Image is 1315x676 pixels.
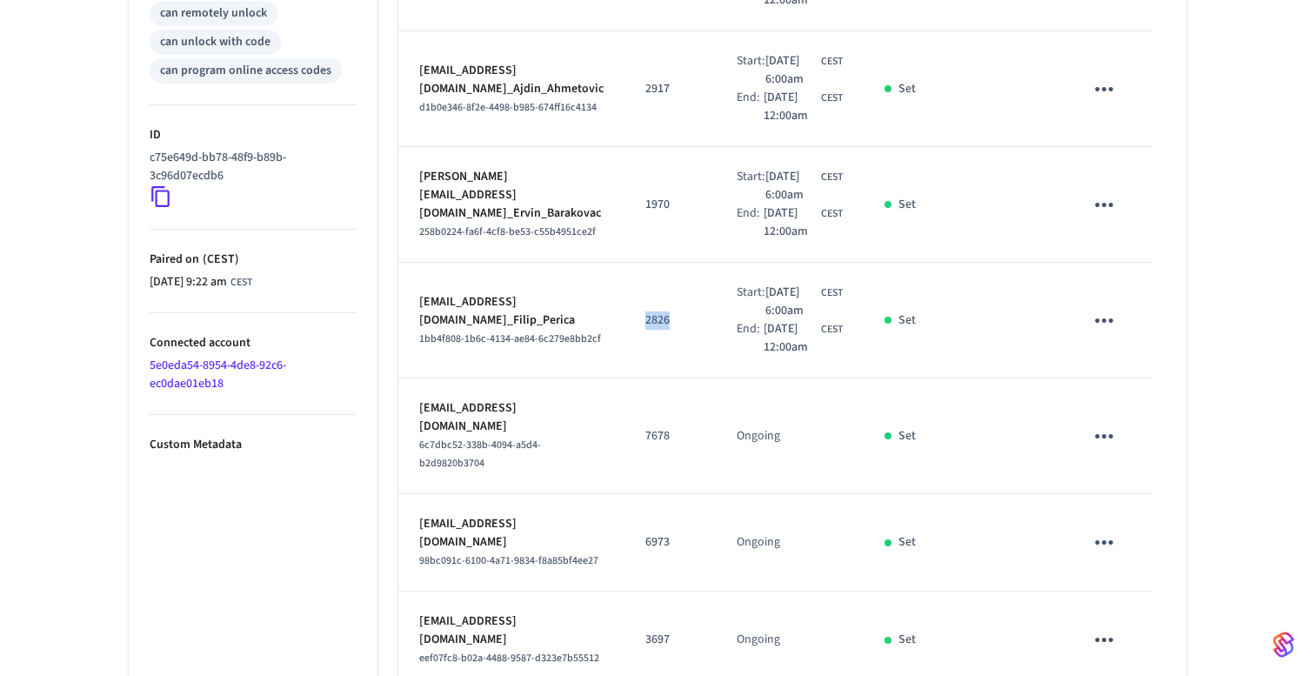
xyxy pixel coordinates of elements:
div: Europe/Sarajevo [764,89,843,125]
p: [EMAIL_ADDRESS][DOMAIN_NAME]_Filip_Perica [419,293,604,330]
span: [DATE] 6:00am [765,284,818,320]
p: ID [150,126,357,144]
p: Set [898,196,916,214]
span: 98bc091c-6100-4a71-9834-f8a85bf4ee27 [419,553,598,568]
img: SeamLogoGradient.69752ec5.svg [1273,631,1294,659]
td: Ongoing [716,378,864,494]
p: [EMAIL_ADDRESS][DOMAIN_NAME]_Ajdin_Ahmetovic [419,62,604,98]
p: c75e649d-bb78-48f9-b89b-3c96d07ecdb6 [150,149,350,185]
p: Connected account [150,334,357,352]
p: 6973 [645,533,695,552]
p: Set [898,631,916,649]
p: Set [898,427,916,445]
span: ( CEST ) [199,251,239,268]
p: Set [898,80,916,98]
span: [DATE] 12:00am [764,320,818,357]
p: 2917 [645,80,695,98]
a: 5e0eda54-8954-4de8-92c6-ec0dae01eb18 [150,357,286,392]
div: End: [737,320,764,357]
p: Set [898,311,916,330]
div: Europe/Sarajevo [765,284,843,320]
span: [DATE] 6:00am [765,52,818,89]
span: [DATE] 9:22 am [150,273,227,291]
span: CEST [821,90,843,106]
p: 3697 [645,631,695,649]
span: CEST [821,285,843,301]
td: Ongoing [716,494,864,592]
div: Europe/Sarajevo [765,168,843,204]
span: d1b0e346-8f2e-4498-b985-674ff16c4134 [419,100,597,115]
p: [EMAIL_ADDRESS][DOMAIN_NAME] [419,399,604,436]
span: CEST [821,322,843,338]
p: [PERSON_NAME][EMAIL_ADDRESS][DOMAIN_NAME]_Ervin_Barakovac [419,168,604,223]
div: Europe/Sarajevo [764,204,843,241]
span: 258b0224-fa6f-4cf8-be53-c55b4951ce2f [419,224,596,239]
span: CEST [821,206,843,222]
div: Europe/Sarajevo [765,52,843,89]
span: CEST [821,54,843,70]
div: can remotely unlock [160,4,267,23]
span: 6c7dbc52-338b-4094-a5d4-b2d9820b3704 [419,438,541,471]
span: [DATE] 6:00am [765,168,818,204]
p: Custom Metadata [150,436,357,454]
p: 1970 [645,196,695,214]
span: [DATE] 12:00am [764,204,818,241]
span: CEST [821,170,843,185]
p: Paired on [150,251,357,269]
div: Start: [737,52,765,89]
div: Start: [737,168,765,204]
span: CEST [230,275,252,291]
div: Europe/Sarajevo [764,320,843,357]
p: [EMAIL_ADDRESS][DOMAIN_NAME] [419,515,604,552]
p: 7678 [645,427,695,445]
div: End: [737,204,764,241]
div: Europe/Sarajevo [150,273,252,291]
span: eef07fc8-b02a-4488-9587-d323e7b55512 [419,651,599,666]
span: [DATE] 12:00am [764,89,818,125]
p: [EMAIL_ADDRESS][DOMAIN_NAME] [419,612,604,649]
span: 1bb4f808-1b6c-4134-ae84-6c279e8bb2cf [419,331,601,346]
p: Set [898,533,916,552]
div: End: [737,89,764,125]
div: can program online access codes [160,62,331,80]
div: can unlock with code [160,33,270,51]
div: Start: [737,284,765,320]
p: 2826 [645,311,695,330]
